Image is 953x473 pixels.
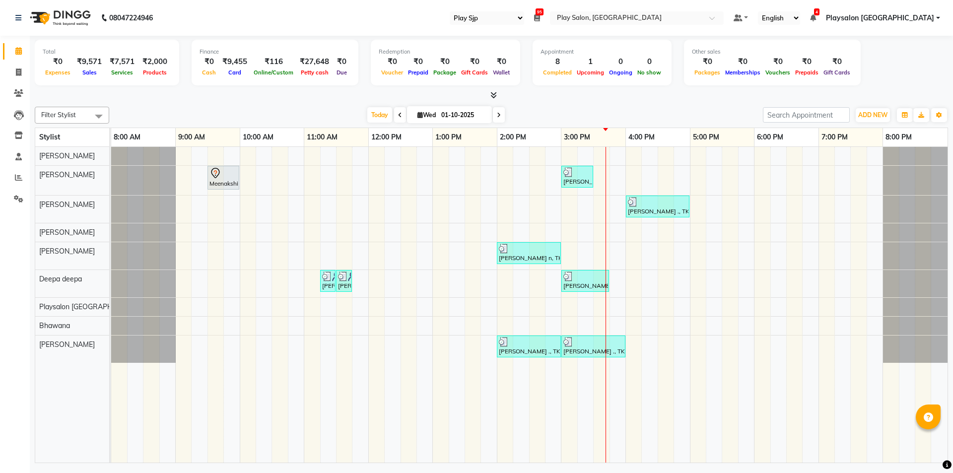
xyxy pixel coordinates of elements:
a: 9:00 AM [176,130,207,144]
a: 8:00 AM [111,130,143,144]
input: 2025-10-01 [438,108,488,123]
span: Vouchers [763,69,793,76]
span: Voucher [379,69,406,76]
span: Ongoing [607,69,635,76]
div: ₹0 [692,56,723,68]
iframe: chat widget [911,433,943,463]
span: Expenses [43,69,73,76]
div: 8 [541,56,574,68]
div: ₹0 [793,56,821,68]
span: Due [334,69,349,76]
span: Online/Custom [251,69,296,76]
div: Meenakshi, TK01, 09:30 AM-10:00 AM, Nail extension removal [208,167,238,188]
div: [PERSON_NAME] ., TK03, 11:15 AM-11:30 AM, Threading-Upper Lip [321,271,335,290]
span: [PERSON_NAME] [39,228,95,237]
span: Cash [200,69,218,76]
span: [PERSON_NAME] [39,151,95,160]
a: 6:00 PM [754,130,786,144]
span: Gift Cards [821,69,853,76]
div: [PERSON_NAME] ., TK02, 02:00 PM-03:00 PM, Hair Cut [DEMOGRAPHIC_DATA] (Senior Stylist) [498,337,560,356]
span: Completed [541,69,574,76]
span: Packages [692,69,723,76]
div: 1 [574,56,607,68]
span: Wed [415,111,438,119]
div: ₹27,648 [296,56,333,68]
span: No show [635,69,664,76]
span: [PERSON_NAME] [39,247,95,256]
span: Petty cash [298,69,331,76]
span: Prepaids [793,69,821,76]
a: 2:00 PM [497,130,529,144]
a: 8:00 PM [883,130,914,144]
span: Card [226,69,244,76]
span: Prepaid [406,69,431,76]
div: ₹9,571 [73,56,106,68]
div: [PERSON_NAME] ., TK05, 04:00 PM-05:00 PM, Spa pedicure [627,197,688,216]
a: 10:00 AM [240,130,276,144]
a: 4:00 PM [626,130,657,144]
span: Playsalon [GEOGRAPHIC_DATA] [39,302,143,311]
div: ₹0 [821,56,853,68]
div: Finance [200,48,350,56]
span: Deepa deepa [39,274,82,283]
span: 4 [814,8,819,15]
div: ₹0 [431,56,459,68]
div: ₹0 [723,56,763,68]
span: Stylist [39,133,60,141]
div: [PERSON_NAME] n, TK04, 02:00 PM-03:00 PM, root touch up (Re growth length) Majirel [498,244,560,263]
div: 0 [607,56,635,68]
span: 95 [536,8,544,15]
div: Redemption [379,48,512,56]
div: [PERSON_NAME] ., TK02, 03:00 PM-03:45 PM, Waxing-Full Legs,Waxing Full Arms,Rica waxing under arms [562,271,608,290]
div: ₹0 [406,56,431,68]
b: 08047224946 [109,4,153,32]
span: Today [367,107,392,123]
span: Products [140,69,169,76]
span: Wallet [490,69,512,76]
div: Appointment [541,48,664,56]
div: ₹0 [43,56,73,68]
div: ₹2,000 [138,56,171,68]
span: Package [431,69,459,76]
div: ₹0 [459,56,490,68]
div: 0 [635,56,664,68]
div: ₹0 [333,56,350,68]
span: Upcoming [574,69,607,76]
input: Search Appointment [763,107,850,123]
span: [PERSON_NAME] [39,170,95,179]
span: Playsalon [GEOGRAPHIC_DATA] [826,13,934,23]
div: ₹0 [379,56,406,68]
div: ₹0 [763,56,793,68]
span: Filter Stylist [41,111,76,119]
a: 11:00 AM [304,130,340,144]
div: ₹0 [490,56,512,68]
span: Memberships [723,69,763,76]
a: 12:00 PM [369,130,404,144]
span: Gift Cards [459,69,490,76]
div: ₹9,455 [218,56,251,68]
span: [PERSON_NAME] [39,200,95,209]
span: [PERSON_NAME] [39,340,95,349]
div: [PERSON_NAME] ., TK05, 03:00 PM-04:00 PM, Hair Cut [DEMOGRAPHIC_DATA] (Senior Stylist) [562,337,624,356]
a: 5:00 PM [690,130,722,144]
span: ADD NEW [858,111,887,119]
a: 7:00 PM [819,130,850,144]
div: Other sales [692,48,853,56]
div: [PERSON_NAME] ., TK03, 11:30 AM-11:45 AM, Threading-Eye Brow Shaping [337,271,351,290]
span: Bhawana [39,321,70,330]
img: logo [25,4,93,32]
a: 1:00 PM [433,130,464,144]
span: Sales [80,69,99,76]
span: Services [109,69,136,76]
div: Total [43,48,171,56]
div: ₹116 [251,56,296,68]
div: [PERSON_NAME] n, TK04, 03:00 PM-03:30 PM, Cartridge Wax Half Legs [562,167,592,186]
div: ₹0 [200,56,218,68]
a: 3:00 PM [561,130,593,144]
div: ₹7,571 [106,56,138,68]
